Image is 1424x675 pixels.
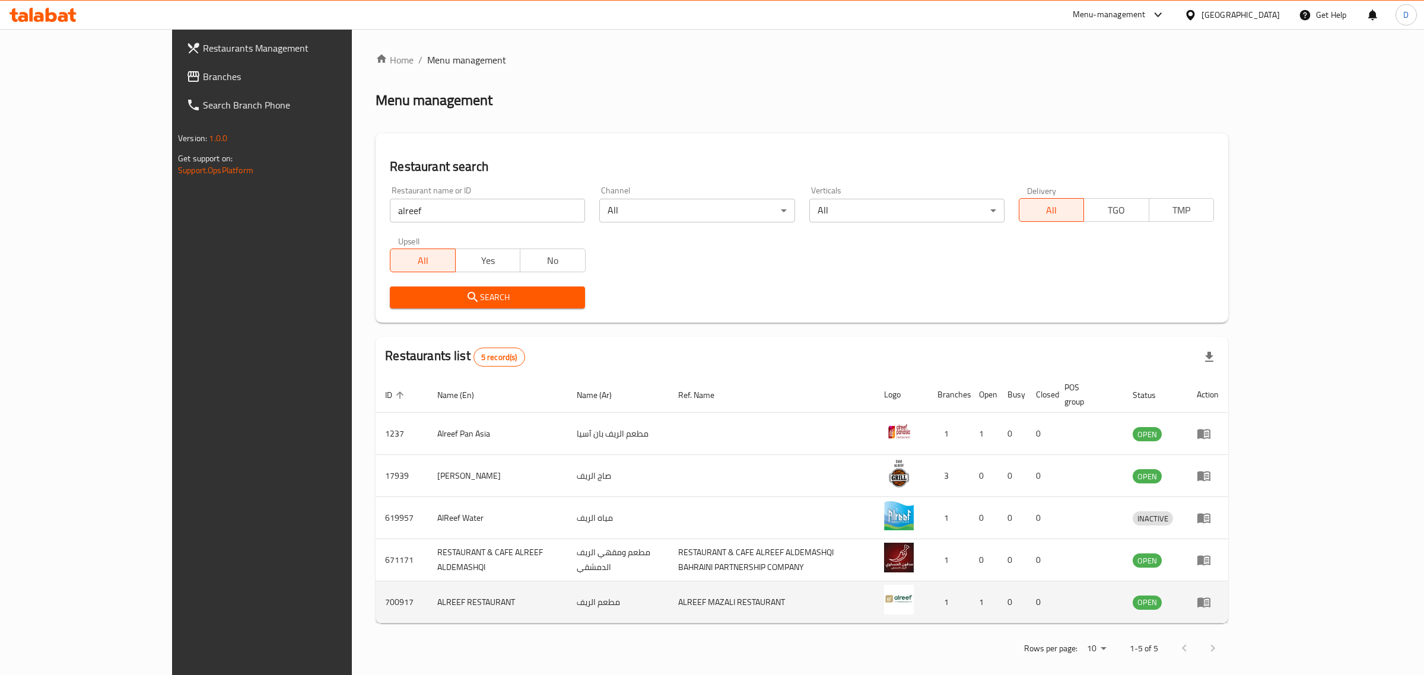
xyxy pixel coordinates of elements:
div: Export file [1195,343,1223,371]
span: Search Branch Phone [203,98,401,112]
th: Action [1187,377,1228,413]
td: 0 [998,539,1026,581]
a: Restaurants Management [177,34,410,62]
td: 0 [970,497,998,539]
img: RESTAURANT & CAFE ALREEF ALDEMASHQI [884,543,914,572]
span: 5 record(s) [474,352,525,363]
td: 0 [1026,455,1055,497]
li: / [418,53,422,67]
span: Status [1133,388,1171,402]
span: Name (En) [437,388,490,402]
td: Alreef Pan Asia [428,413,567,455]
button: Yes [455,249,520,272]
td: 0 [970,539,998,581]
div: Menu [1197,553,1219,567]
td: 0 [998,413,1026,455]
td: 3 [928,455,970,497]
span: Name (Ar) [577,388,627,402]
span: OPEN [1133,428,1162,441]
span: ID [385,388,408,402]
span: TMP [1154,202,1209,219]
img: Saaj Alreef [884,459,914,488]
td: مطعم الريف [567,581,669,623]
img: ALREEF RESTAURANT [884,585,914,614]
span: Version: [178,130,207,146]
td: 0 [1026,581,1055,623]
td: 0 [998,497,1026,539]
h2: Menu management [376,91,492,110]
span: OPEN [1133,596,1162,609]
div: OPEN [1133,469,1162,483]
div: All [809,199,1005,222]
th: Closed [1026,377,1055,413]
div: [GEOGRAPHIC_DATA] [1201,8,1280,21]
div: Menu-management [1073,8,1146,22]
div: Menu [1197,469,1219,483]
label: Delivery [1027,186,1057,195]
span: Ref. Name [678,388,730,402]
td: 0 [998,455,1026,497]
span: TGO [1089,202,1144,219]
span: Restaurants Management [203,41,401,55]
th: Logo [875,377,928,413]
a: Search Branch Phone [177,91,410,119]
div: INACTIVE [1133,511,1173,526]
td: RESTAURANT & CAFE ALREEF ALDEMASHQI [428,539,567,581]
td: AlReef Water [428,497,567,539]
table: enhanced table [376,377,1228,623]
th: Open [970,377,998,413]
span: 1.0.0 [209,130,227,146]
span: Menu management [427,53,506,67]
div: Menu [1197,511,1219,525]
button: No [520,249,585,272]
td: مطعم ومقهي الريف الدمشقي [567,539,669,581]
th: Branches [928,377,970,413]
span: All [1024,202,1079,219]
span: D [1403,8,1409,21]
div: Rows per page: [1082,640,1111,658]
p: Rows per page: [1024,641,1077,656]
div: Menu [1197,426,1219,441]
td: صاج الريف [567,455,669,497]
td: 1 [970,581,998,623]
td: 1 [928,539,970,581]
td: 1 [928,413,970,455]
div: OPEN [1133,427,1162,441]
h2: Restaurant search [390,158,1214,176]
span: No [525,252,580,269]
span: POS group [1064,380,1109,409]
td: 1 [928,497,970,539]
div: OPEN [1133,596,1162,610]
span: OPEN [1133,470,1162,483]
img: AlReef Water [884,501,914,530]
span: Yes [460,252,516,269]
td: 0 [970,455,998,497]
label: Upsell [398,237,420,245]
button: All [1019,198,1084,222]
td: 1 [928,581,970,623]
td: ALREEF RESTAURANT [428,581,567,623]
td: 0 [1026,497,1055,539]
td: 0 [1026,413,1055,455]
td: 1 [970,413,998,455]
p: 1-5 of 5 [1130,641,1158,656]
div: All [599,199,794,222]
input: Search for restaurant name or ID.. [390,199,585,222]
span: Search [399,290,576,305]
nav: breadcrumb [376,53,1228,67]
span: Get support on: [178,151,233,166]
td: 0 [1026,539,1055,581]
span: All [395,252,450,269]
td: مياه الريف [567,497,669,539]
td: 0 [998,581,1026,623]
h2: Restaurants list [385,347,525,367]
a: Branches [177,62,410,91]
button: TGO [1083,198,1149,222]
span: Branches [203,69,401,84]
td: مطعم الريف بان آسيا [567,413,669,455]
button: Search [390,286,585,308]
button: All [390,249,455,272]
td: ALREEF MAZALI RESTAURANT [669,581,875,623]
button: TMP [1149,198,1214,222]
th: Busy [998,377,1026,413]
